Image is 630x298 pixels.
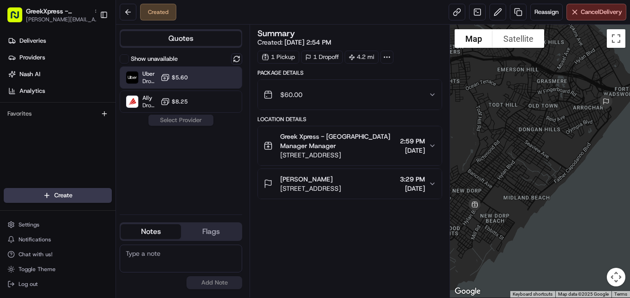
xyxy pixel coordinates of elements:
[19,53,45,62] span: Providers
[257,116,442,123] div: Location Details
[9,37,169,52] p: Welcome 👋
[258,126,442,165] button: Greek Xpress - [GEOGRAPHIC_DATA] Manager Manager[STREET_ADDRESS]2:59 PM[DATE]
[32,89,152,98] div: Start new chat
[19,266,56,273] span: Toggle Theme
[24,60,153,70] input: Clear
[142,102,157,109] span: Dropoff ETA 7 hours
[9,9,28,28] img: Nash
[258,80,442,110] button: $60.00
[172,98,188,105] span: $8.25
[19,280,38,288] span: Log out
[4,33,116,48] a: Deliveries
[19,236,51,243] span: Notifications
[70,144,73,151] span: •
[9,121,59,128] div: Past conversations
[257,38,331,47] span: Created:
[493,29,544,48] button: Show satellite imagery
[172,74,188,81] span: $5.60
[455,29,493,48] button: Show street map
[581,8,622,16] span: Cancel Delivery
[142,78,157,85] span: Dropoff ETA 36 minutes
[19,251,52,258] span: Chat with us!
[54,191,72,200] span: Create
[301,51,343,64] div: 1 Dropoff
[284,38,331,46] span: [DATE] 2:54 PM
[126,71,138,84] img: Uber
[607,268,625,286] button: Map camera controls
[9,135,24,150] img: Regen Pajulas
[32,98,117,105] div: We're available if you need us!
[126,96,138,108] img: Ally
[257,29,295,38] h3: Summary
[19,221,39,228] span: Settings
[4,4,96,26] button: GreekXpress - [GEOGRAPHIC_DATA][PERSON_NAME][EMAIL_ADDRESS][DOMAIN_NAME]
[400,184,425,193] span: [DATE]
[161,73,188,82] button: $5.60
[75,179,153,195] a: 💻API Documentation
[400,146,425,155] span: [DATE]
[19,87,45,95] span: Analytics
[26,6,90,16] button: GreekXpress - [GEOGRAPHIC_DATA]
[19,182,71,192] span: Knowledge Base
[9,183,17,191] div: 📗
[530,4,563,20] button: Reassign
[257,69,442,77] div: Package Details
[280,90,302,99] span: $60.00
[4,84,116,98] a: Analytics
[121,224,181,239] button: Notes
[92,205,112,212] span: Pylon
[258,169,442,199] button: [PERSON_NAME][STREET_ADDRESS]3:29 PM[DATE]
[513,291,553,298] button: Keyboard shortcuts
[280,175,333,184] span: [PERSON_NAME]
[4,106,112,121] div: Favorites
[131,55,178,63] label: Show unavailable
[26,16,100,23] button: [PERSON_NAME][EMAIL_ADDRESS][DOMAIN_NAME]
[4,218,112,231] button: Settings
[257,51,299,64] div: 1 Pickup
[19,144,26,152] img: 1736555255976-a54dd68f-1ca7-489b-9aae-adbdc363a1c4
[4,278,112,291] button: Log out
[400,175,425,184] span: 3:29 PM
[280,132,396,150] span: Greek Xpress - [GEOGRAPHIC_DATA] Manager Manager
[144,119,169,130] button: See all
[534,8,559,16] span: Reassign
[452,285,483,298] a: Open this area in Google Maps (opens a new window)
[4,248,112,261] button: Chat with us!
[4,67,116,82] a: Nash AI
[142,70,157,78] span: Uber
[4,233,112,246] button: Notifications
[4,50,116,65] a: Providers
[19,70,40,78] span: Nash AI
[78,183,86,191] div: 💻
[9,89,26,105] img: 1736555255976-a54dd68f-1ca7-489b-9aae-adbdc363a1c4
[607,29,625,48] button: Toggle fullscreen view
[614,292,627,297] a: Terms
[558,292,609,297] span: Map data ©2025 Google
[88,182,149,192] span: API Documentation
[142,94,157,102] span: Ally
[65,205,112,212] a: Powered byPylon
[29,144,68,151] span: Regen Pajulas
[566,4,626,20] button: CancelDelivery
[121,31,241,46] button: Quotes
[345,51,379,64] div: 4.2 mi
[158,91,169,103] button: Start new chat
[452,285,483,298] img: Google
[75,144,94,151] span: [DATE]
[280,150,396,160] span: [STREET_ADDRESS]
[161,97,188,106] button: $8.25
[280,184,341,193] span: [STREET_ADDRESS]
[4,263,112,276] button: Toggle Theme
[4,188,112,203] button: Create
[6,179,75,195] a: 📗Knowledge Base
[400,136,425,146] span: 2:59 PM
[181,224,241,239] button: Flags
[19,37,46,45] span: Deliveries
